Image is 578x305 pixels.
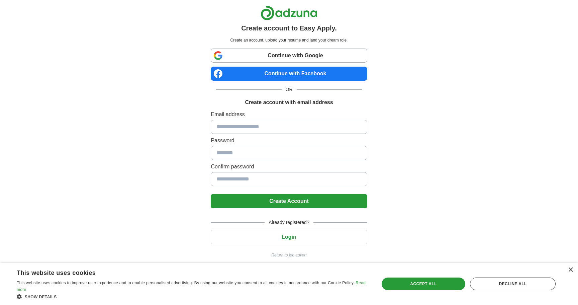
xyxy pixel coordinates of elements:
[212,37,366,43] p: Create an account, upload your resume and land your dream role.
[211,137,367,145] label: Password
[211,234,367,240] a: Login
[211,230,367,244] button: Login
[211,163,367,171] label: Confirm password
[17,281,355,285] span: This website uses cookies to improve user experience and to enable personalised advertising. By u...
[265,219,313,226] span: Already registered?
[241,23,337,33] h1: Create account to Easy Apply.
[25,295,57,299] span: Show details
[470,278,556,290] div: Decline all
[211,67,367,81] a: Continue with Facebook
[211,194,367,208] button: Create Account
[245,98,333,106] h1: Create account with email address
[211,49,367,63] a: Continue with Google
[17,267,352,277] div: This website uses cookies
[382,278,465,290] div: Accept all
[211,252,367,258] a: Return to job advert
[282,86,297,93] span: OR
[211,110,367,119] label: Email address
[261,5,317,20] img: Adzuna logo
[17,293,369,300] div: Show details
[568,268,573,273] div: Close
